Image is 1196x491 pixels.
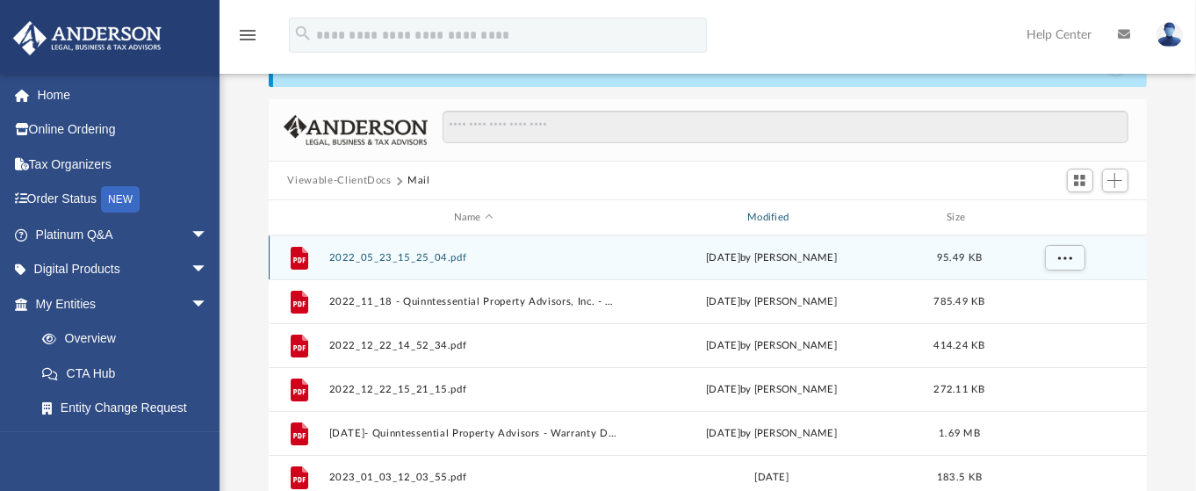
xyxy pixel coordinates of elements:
div: id [276,210,320,226]
a: My Entitiesarrow_drop_down [12,286,234,321]
div: [DATE] by [PERSON_NAME] [626,338,916,354]
a: Platinum Q&Aarrow_drop_down [12,217,234,252]
span: 785.49 KB [933,297,984,307]
a: CTA Hub [25,356,234,391]
img: Anderson Advisors Platinum Portal [8,21,167,55]
div: Modified [626,210,917,226]
span: arrow_drop_down [191,252,226,288]
div: NEW [101,186,140,213]
img: User Pic [1156,22,1183,47]
i: menu [237,25,258,46]
span: 95.49 KB [937,253,982,263]
button: Add [1102,169,1128,193]
i: search [293,24,313,43]
div: [DATE] [626,470,916,486]
a: Binder Walkthrough [25,425,234,460]
button: Mail [407,173,430,189]
button: [DATE]- Quinntessential Property Advisors - Warranty Deed.pdf [328,428,618,439]
div: [DATE] by [PERSON_NAME] [626,426,916,442]
a: Tax Organizers [12,147,234,182]
a: Overview [25,321,234,357]
a: Home [12,77,234,112]
div: id [1002,210,1125,226]
a: menu [237,33,258,46]
button: Viewable-ClientDocs [287,173,391,189]
div: Size [924,210,994,226]
button: More options [1044,245,1084,271]
span: arrow_drop_down [191,217,226,253]
input: Search files and folders [443,111,1128,144]
a: Online Ordering [12,112,234,148]
button: 2022_12_22_15_21_15.pdf [328,384,618,395]
span: arrow_drop_down [191,286,226,322]
button: 2023_01_03_12_03_55.pdf [328,472,618,483]
button: 2022_05_23_15_25_04.pdf [328,252,618,264]
a: Digital Productsarrow_drop_down [12,252,234,287]
button: Switch to Grid View [1067,169,1093,193]
span: 1.69 MB [939,429,980,438]
div: Name [328,210,618,226]
span: 183.5 KB [937,473,982,482]
a: Order StatusNEW [12,182,234,218]
div: [DATE] by [PERSON_NAME] [626,382,916,398]
div: [DATE] by [PERSON_NAME] [626,294,916,310]
a: Entity Change Request [25,391,234,426]
span: 414.24 KB [933,341,984,350]
div: [DATE] by [PERSON_NAME] [626,250,916,266]
button: 2022_12_22_14_52_34.pdf [328,340,618,351]
button: 2022_11_18 - Quinntessential Property Advisors, Inc. - Shelby County Trustee.pdf [328,296,618,307]
span: 272.11 KB [933,385,984,394]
